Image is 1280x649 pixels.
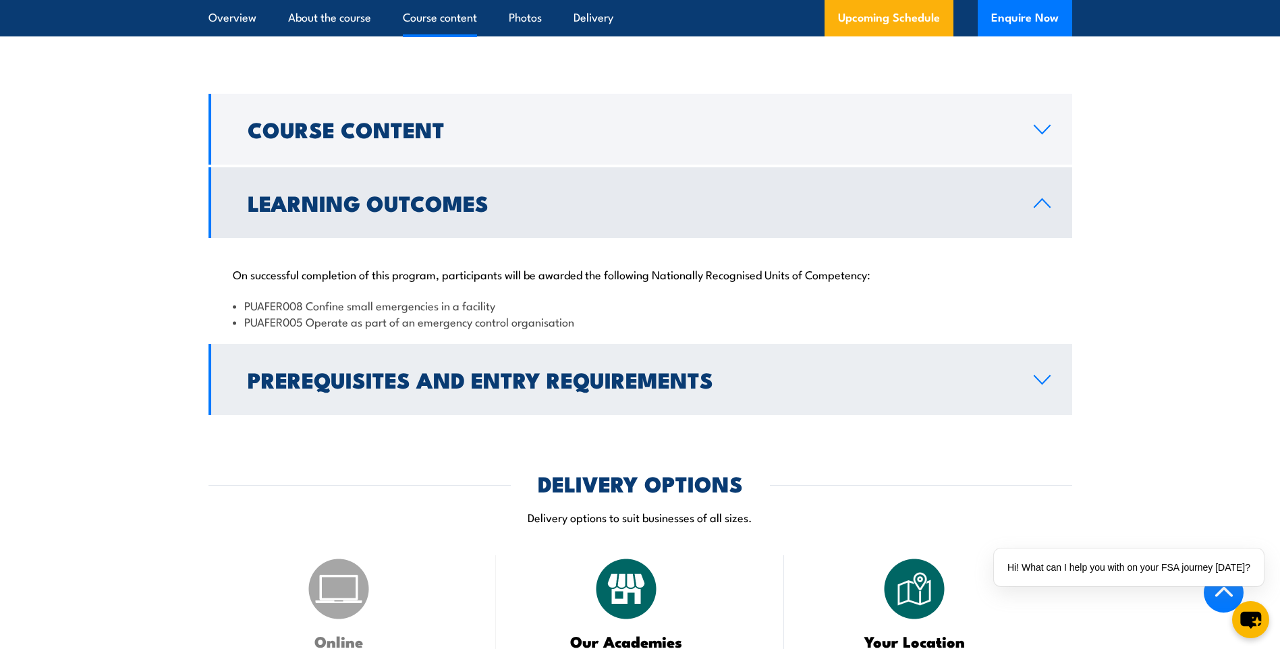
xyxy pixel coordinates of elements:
h2: DELIVERY OPTIONS [538,474,743,492]
button: chat-button [1232,601,1269,638]
p: Delivery options to suit businesses of all sizes. [208,509,1072,525]
h3: Online [242,633,436,649]
h2: Prerequisites and Entry Requirements [248,370,1012,389]
a: Prerequisites and Entry Requirements [208,344,1072,415]
li: PUAFER008 Confine small emergencies in a facility [233,298,1048,313]
a: Learning Outcomes [208,167,1072,238]
div: Hi! What can I help you with on your FSA journey [DATE]? [994,548,1264,586]
h3: Our Academies [530,633,723,649]
h2: Course Content [248,119,1012,138]
a: Course Content [208,94,1072,165]
li: PUAFER005 Operate as part of an emergency control organisation [233,314,1048,329]
h2: Learning Outcomes [248,193,1012,212]
h3: Your Location [818,633,1011,649]
p: On successful completion of this program, participants will be awarded the following Nationally R... [233,267,1048,281]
